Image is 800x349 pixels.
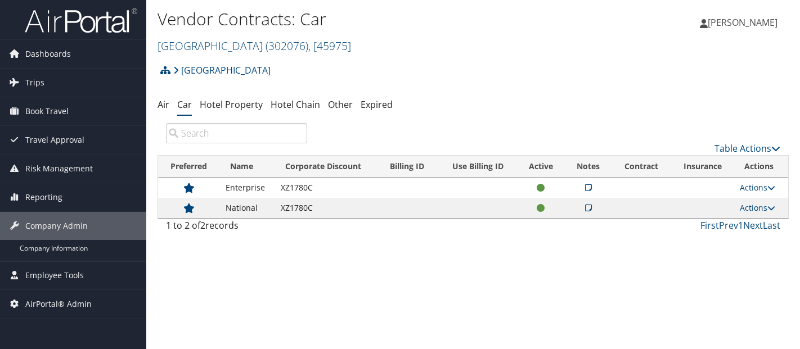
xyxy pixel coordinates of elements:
[25,155,93,183] span: Risk Management
[25,261,84,289] span: Employee Tools
[763,219,780,232] a: Last
[612,156,671,178] th: Contract: activate to sort column ascending
[25,97,69,125] span: Book Travel
[177,98,192,111] a: Car
[380,156,439,178] th: Billing ID: activate to sort column ascending
[200,219,205,232] span: 2
[439,156,516,178] th: Use Billing ID: activate to sort column ascending
[714,142,780,155] a: Table Actions
[158,156,220,178] th: Preferred: activate to sort column ascending
[700,6,789,39] a: [PERSON_NAME]
[25,212,88,240] span: Company Admin
[719,219,738,232] a: Prev
[708,16,777,29] span: [PERSON_NAME]
[158,38,351,53] a: [GEOGRAPHIC_DATA]
[740,182,775,193] a: Actions
[25,7,137,34] img: airportal-logo.png
[25,290,92,318] span: AirPortal® Admin
[275,156,380,178] th: Corporate Discount: activate to sort column ascending
[516,156,565,178] th: Active: activate to sort column ascending
[734,156,788,178] th: Actions
[275,198,380,218] td: XZ1780C
[220,178,275,198] td: Enterprise
[25,126,84,154] span: Travel Approval
[671,156,734,178] th: Insurance: activate to sort column ascending
[565,156,612,178] th: Notes: activate to sort column ascending
[743,219,763,232] a: Next
[266,38,308,53] span: ( 302076 )
[166,123,307,143] input: Search
[740,202,775,213] a: Actions
[361,98,393,111] a: Expired
[308,38,351,53] span: , [ 45975 ]
[220,198,275,218] td: National
[271,98,320,111] a: Hotel Chain
[173,59,271,81] a: [GEOGRAPHIC_DATA]
[25,69,44,97] span: Trips
[200,98,263,111] a: Hotel Property
[738,219,743,232] a: 1
[220,156,275,178] th: Name: activate to sort column ascending
[25,40,71,68] span: Dashboards
[158,7,578,31] h1: Vendor Contracts: Car
[25,183,62,211] span: Reporting
[328,98,353,111] a: Other
[158,98,169,111] a: Air
[166,219,307,238] div: 1 to 2 of records
[275,178,380,198] td: XZ1780C
[700,219,719,232] a: First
